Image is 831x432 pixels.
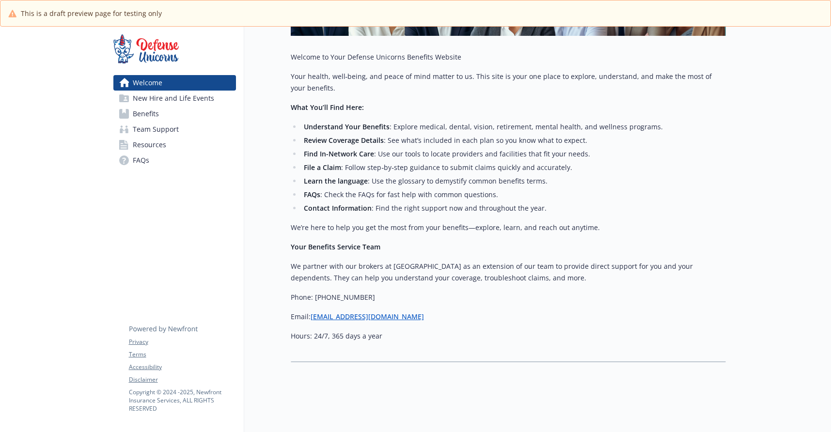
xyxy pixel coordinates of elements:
[21,8,162,18] span: This is a draft preview page for testing only
[291,311,726,323] p: Email:
[304,163,341,172] strong: File a Claim
[129,388,235,413] p: Copyright © 2024 - 2025 , Newfront Insurance Services, ALL RIGHTS RESERVED
[304,176,368,185] strong: Learn the language
[304,190,320,199] strong: FAQs
[291,71,726,94] p: Your health, well‑being, and peace of mind matter to us. This site is your one place to explore, ...
[301,189,726,201] li: : Check the FAQs for fast help with common questions.
[291,242,380,251] strong: Your Benefits Service Team
[113,106,236,122] a: Benefits
[291,292,726,303] p: Phone: [PHONE_NUMBER]
[304,136,384,145] strong: Review Coverage Details
[304,122,390,131] strong: Understand Your Benefits
[311,312,424,321] a: [EMAIL_ADDRESS][DOMAIN_NAME]
[291,330,726,342] p: Hours: 24/7, 365 days a year
[291,261,726,284] p: We partner with our brokers at [GEOGRAPHIC_DATA] as an extension of our team to provide direct su...
[301,175,726,187] li: : Use the glossary to demystify common benefits terms.
[133,122,179,137] span: Team Support
[301,121,726,133] li: : Explore medical, dental, vision, retirement, mental health, and wellness programs.
[113,153,236,168] a: FAQs
[301,135,726,146] li: : See what’s included in each plan so you know what to expect.
[301,162,726,173] li: : Follow step‑by‑step guidance to submit claims quickly and accurately.
[133,137,166,153] span: Resources
[113,91,236,106] a: New Hire and Life Events
[129,338,235,346] a: Privacy
[133,91,214,106] span: New Hire and Life Events
[129,375,235,384] a: Disclaimer
[113,75,236,91] a: Welcome
[301,148,726,160] li: : Use our tools to locate providers and facilities that fit your needs.
[291,222,726,233] p: We’re here to help you get the most from your benefits—explore, learn, and reach out anytime.
[304,203,372,213] strong: Contact Information
[129,363,235,371] a: Accessibility
[301,202,726,214] li: : Find the right support now and throughout the year.
[133,106,159,122] span: Benefits
[133,153,149,168] span: FAQs
[113,137,236,153] a: Resources
[113,122,236,137] a: Team Support
[129,350,235,359] a: Terms
[291,51,726,63] p: Welcome to Your Defense Unicorns Benefits Website
[291,103,364,112] strong: What You’ll Find Here:
[304,149,374,158] strong: Find In-Network Care
[133,75,162,91] span: Welcome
